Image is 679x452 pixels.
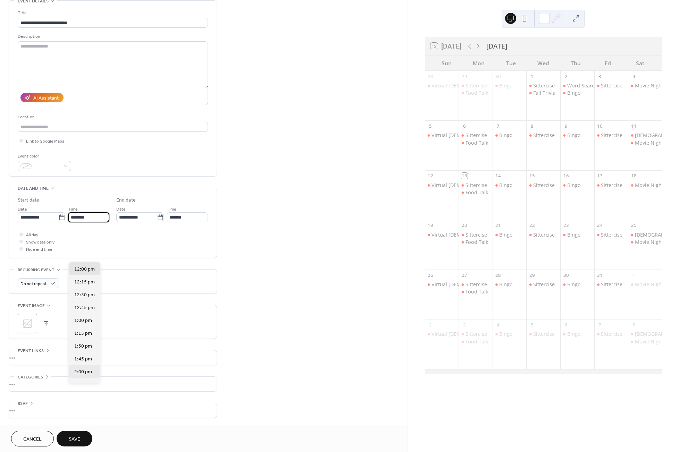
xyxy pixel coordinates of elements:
[628,331,662,338] div: Bible Study with Deon
[628,231,662,238] div: Bible Study with Deon
[11,431,54,446] button: Cancel
[601,331,622,338] div: Sittercise
[430,56,463,71] div: Sun
[631,272,637,278] div: 1
[499,182,513,189] div: Bingo
[431,231,520,238] div: Virtual [DEMOGRAPHIC_DATA] Service
[466,231,487,238] div: Sittercise
[526,132,560,139] div: Sittercise
[567,331,581,338] div: Bingo
[9,377,217,391] div: •••
[26,138,64,145] span: Link to Google Maps
[74,368,92,376] span: 2:00 pm
[493,281,527,288] div: Bingo
[597,73,603,79] div: 3
[493,82,527,89] div: Bingo
[18,400,28,407] span: RSVP
[493,331,527,338] div: Bingo
[116,206,126,213] span: Date
[26,246,52,253] span: Hide end time
[461,173,467,179] div: 13
[18,33,207,40] div: Description
[459,139,493,146] div: Food Talk
[18,197,39,204] div: Start date
[594,182,628,189] div: Sittercise
[459,82,493,89] div: Sittercise
[567,132,581,139] div: Bingo
[560,231,594,238] div: Bingo
[526,331,560,338] div: Sittercise
[526,89,560,96] div: Fall Trivia
[466,189,488,196] div: Food Talk
[560,132,594,139] div: Bingo
[466,331,487,338] div: Sittercise
[533,89,555,96] div: Fall Trivia
[431,182,520,189] div: Virtual [DEMOGRAPHIC_DATA] Service
[563,173,569,179] div: 16
[466,139,488,146] div: Food Talk
[459,231,493,238] div: Sittercise
[560,89,594,96] div: Bingo
[459,182,493,189] div: Sittercise
[466,132,487,139] div: Sittercise
[20,280,47,288] span: Do not repeat
[594,281,628,288] div: Sittercise
[26,239,55,246] span: Show date only
[499,82,513,89] div: Bingo
[427,73,434,79] div: 28
[9,350,217,365] div: •••
[9,403,217,418] div: •••
[533,281,555,288] div: Sittercise
[425,281,459,288] div: Virtual Church Service
[486,41,507,51] div: [DATE]
[57,431,92,446] button: Save
[567,82,610,89] div: Word Search Time
[466,239,488,246] div: Food Talk
[26,231,38,239] span: All day
[466,288,488,295] div: Food Talk
[18,185,49,192] span: Date and time
[628,82,662,89] div: Movie Night
[493,182,527,189] div: Bingo
[567,89,581,96] div: Bingo
[466,338,488,345] div: Food Talk
[68,206,78,213] span: Time
[533,331,555,338] div: Sittercise
[459,132,493,139] div: Sittercise
[459,239,493,246] div: Food Talk
[74,304,95,312] span: 12:45 pm
[495,322,501,328] div: 4
[74,343,92,350] span: 1:30 pm
[20,93,64,102] button: AI Assistant
[635,281,663,288] div: Movie Night
[563,322,569,328] div: 6
[495,272,501,278] div: 28
[425,231,459,238] div: Virtual Church Service
[533,182,555,189] div: Sittercise
[18,113,207,121] div: Location
[560,182,594,189] div: Bingo
[563,73,569,79] div: 2
[18,374,43,381] span: Categories
[563,222,569,229] div: 23
[635,182,663,189] div: Movie Night
[425,82,459,89] div: Virtual Church Service
[529,322,535,328] div: 5
[635,82,663,89] div: Movie Night
[74,279,95,286] span: 12:15 pm
[526,281,560,288] div: Sittercise
[74,381,92,389] span: 2:15 pm
[466,182,487,189] div: Sittercise
[594,331,628,338] div: Sittercise
[560,82,594,89] div: Word Search Time
[427,322,434,328] div: 2
[459,189,493,196] div: Food Talk
[563,123,569,129] div: 9
[631,73,637,79] div: 4
[461,123,467,129] div: 6
[18,153,70,160] div: Event color
[527,56,560,71] div: Wed
[461,222,467,229] div: 20
[427,272,434,278] div: 26
[33,95,59,102] div: AI Assistant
